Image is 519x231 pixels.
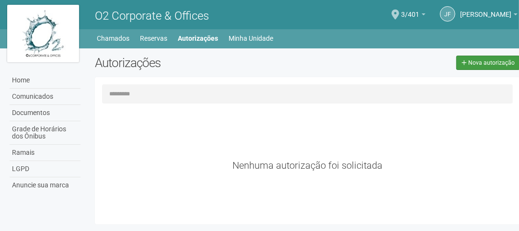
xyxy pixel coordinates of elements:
[10,145,81,161] a: Ramais
[10,161,81,177] a: LGPD
[95,56,300,70] h2: Autorizações
[10,72,81,89] a: Home
[401,1,419,18] span: 3/401
[10,105,81,121] a: Documentos
[178,32,218,45] a: Autorizações
[7,5,79,62] img: logo.jpg
[102,161,513,170] div: Nenhuma autorização foi solicitada
[468,59,515,66] span: Nova autorização
[10,177,81,193] a: Anuncie sua marca
[10,89,81,105] a: Comunicados
[229,32,273,45] a: Minha Unidade
[140,32,167,45] a: Reservas
[97,32,129,45] a: Chamados
[401,12,426,20] a: 3/401
[95,9,209,23] span: O2 Corporate & Offices
[440,6,455,22] a: JF
[460,12,518,20] a: [PERSON_NAME]
[10,121,81,145] a: Grade de Horários dos Ônibus
[460,1,511,18] span: Jaidete Freitas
